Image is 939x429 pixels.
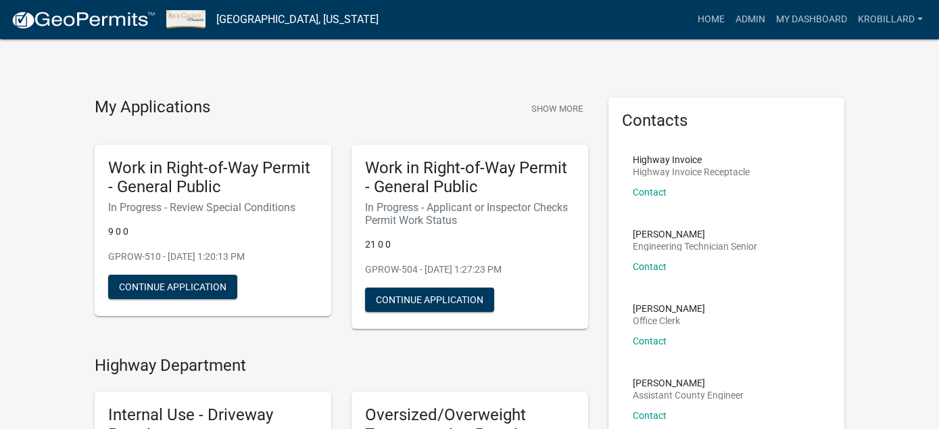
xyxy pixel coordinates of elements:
[633,336,667,346] a: Contact
[633,242,757,251] p: Engineering Technician Senior
[166,10,206,28] img: Rice County, Minnesota
[365,201,575,227] h6: In Progress - Applicant or Inspector Checks Permit Work Status
[633,410,667,421] a: Contact
[633,304,705,313] p: [PERSON_NAME]
[633,390,744,400] p: Assistant County Engineer
[633,316,705,325] p: Office Clerk
[365,288,494,312] button: Continue Application
[108,225,318,239] p: 9 0 0
[365,238,575,252] p: 21 0 0
[526,97,588,120] button: Show More
[216,8,379,31] a: [GEOGRAPHIC_DATA], [US_STATE]
[692,7,730,32] a: Home
[633,167,750,177] p: Highway Invoice Receptacle
[108,250,318,264] p: GPROW-510 - [DATE] 1:20:13 PM
[633,229,757,239] p: [PERSON_NAME]
[852,7,928,32] a: krobillard
[730,7,771,32] a: Admin
[365,158,575,198] h5: Work in Right-of-Way Permit - General Public
[108,158,318,198] h5: Work in Right-of-Way Permit - General Public
[365,263,575,277] p: GPROW-504 - [DATE] 1:27:23 PM
[95,356,588,376] h4: Highway Department
[108,275,237,299] button: Continue Application
[633,155,750,164] p: Highway Invoice
[622,111,832,131] h5: Contacts
[95,97,210,118] h4: My Applications
[771,7,852,32] a: My Dashboard
[108,201,318,214] h6: In Progress - Review Special Conditions
[633,261,667,272] a: Contact
[633,187,667,198] a: Contact
[633,378,744,388] p: [PERSON_NAME]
